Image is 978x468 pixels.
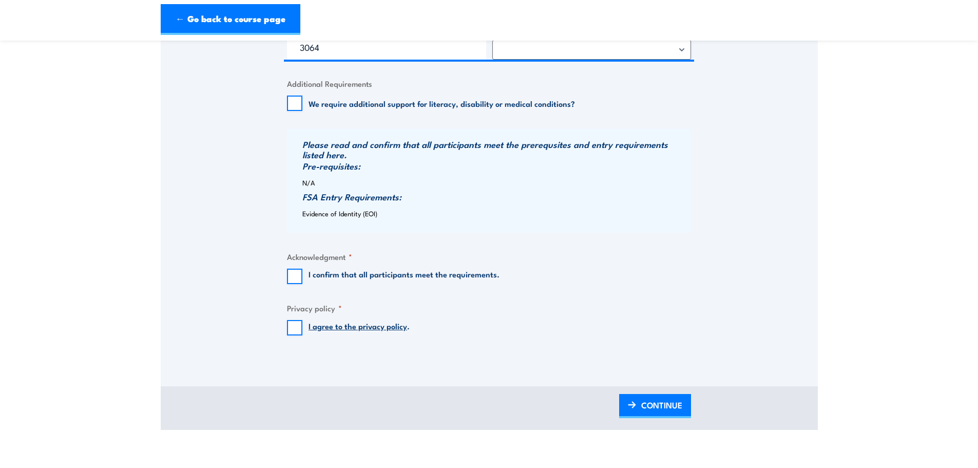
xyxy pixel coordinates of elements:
[641,391,682,419] span: CONTINUE
[287,78,372,89] legend: Additional Requirements
[619,394,691,418] a: CONTINUE
[302,210,688,217] p: Evidence of Identity (EOI)
[309,269,500,284] label: I confirm that all participants meet the requirements.
[302,161,688,171] h3: Pre-requisites:
[309,320,407,331] a: I agree to the privacy policy
[302,192,688,202] h3: FSA Entry Requirements:
[309,320,410,335] label: .
[302,179,688,186] p: N/A
[161,4,300,35] a: ← Go back to course page
[287,251,352,263] legend: Acknowledgment
[287,302,342,314] legend: Privacy policy
[309,98,575,108] label: We require additional support for literacy, disability or medical conditions?
[302,139,688,160] h3: Please read and confirm that all participants meet the prerequsites and entry requirements listed...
